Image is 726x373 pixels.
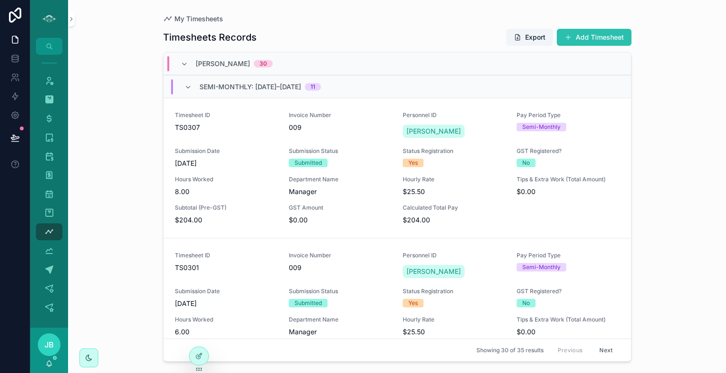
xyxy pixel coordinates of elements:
span: 8.00 [175,187,277,196]
div: Semi-Monthly [522,123,561,131]
span: Department Name [289,176,391,183]
span: $204.00 [175,215,277,225]
h1: Timesheets Records [163,31,257,44]
span: $25.50 [403,327,505,337]
span: Submission Status [289,288,391,295]
span: 009 [289,263,391,272]
span: Calculated Total Pay [403,204,505,212]
div: Semi-Monthly [522,263,561,271]
span: TS0307 [175,123,277,132]
span: Tips & Extra Work (Total Amount) [517,316,619,323]
span: Manager [289,187,391,196]
span: [PERSON_NAME] [406,127,461,136]
span: JB [44,339,54,350]
span: Hours Worked [175,176,277,183]
span: Showing 30 of 35 results [476,347,544,354]
span: Semi-Monthly: [DATE]–[DATE] [199,82,301,92]
div: 30 [259,60,267,68]
div: Submitted [294,159,322,167]
span: TS0301 [175,263,277,272]
span: [PERSON_NAME] [406,267,461,276]
span: $0.00 [289,215,391,225]
span: Submission Date [175,288,277,295]
div: Yes [408,159,418,167]
span: [PERSON_NAME] [196,59,250,68]
button: Add Timesheet [557,29,631,46]
span: $25.50 [403,187,505,196]
span: 009 [289,123,391,132]
span: Subtotal (Pre-GST) [175,204,277,212]
a: My Timesheets [163,14,223,24]
a: [PERSON_NAME] [403,125,465,138]
span: [DATE] [175,159,277,168]
button: Export [506,29,553,46]
span: [DATE] [175,299,277,308]
span: $0.00 [517,327,619,337]
span: Status Registration [403,288,505,295]
span: Personnel ID [403,111,505,119]
span: Hourly Rate [403,176,505,183]
span: Status Registration [403,147,505,155]
div: Yes [408,299,418,307]
span: Tips & Extra Work (Total Amount) [517,176,619,183]
span: Timesheet ID [175,111,277,119]
span: Hours Worked [175,316,277,323]
div: 11 [311,83,315,91]
span: Pay Period Type [517,111,619,119]
div: scrollable content [30,55,68,328]
span: Invoice Number [289,252,391,259]
span: Department Name [289,316,391,323]
span: Personnel ID [403,252,505,259]
span: $204.00 [403,215,505,225]
span: Submission Status [289,147,391,155]
div: Submitted [294,299,322,307]
span: Pay Period Type [517,252,619,259]
span: GST Registered? [517,147,619,155]
a: Timesheet IDTS0307Invoice Number009Personnel ID[PERSON_NAME]Pay Period TypeSemi-MonthlySubmission... [164,98,631,238]
img: App logo [42,11,57,26]
span: Hourly Rate [403,316,505,323]
span: 6.00 [175,327,277,337]
button: Next [593,343,619,357]
div: No [522,159,530,167]
a: [PERSON_NAME] [403,265,465,278]
span: GST Registered? [517,288,619,295]
span: GST Amount [289,204,391,212]
span: My Timesheets [174,14,223,24]
div: No [522,299,530,307]
span: Invoice Number [289,111,391,119]
span: $0.00 [517,187,619,196]
span: Manager [289,327,391,337]
span: Timesheet ID [175,252,277,259]
span: Submission Date [175,147,277,155]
